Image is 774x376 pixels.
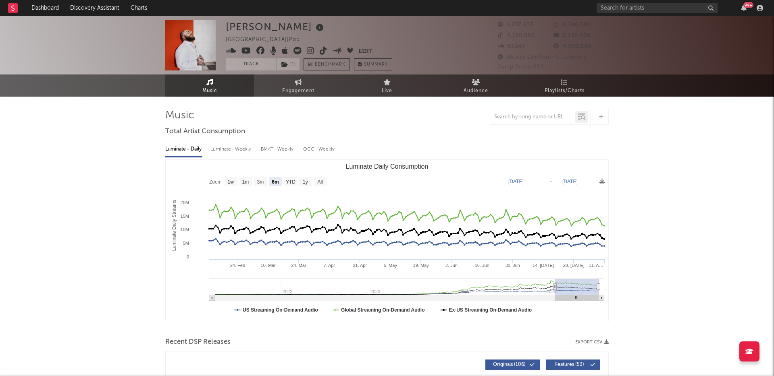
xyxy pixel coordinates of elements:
[230,263,245,268] text: 24. Feb
[490,114,575,120] input: Search by song name or URL
[553,44,591,49] span: 4,900,000
[323,263,335,268] text: 7. Apr
[498,64,544,70] span: Jump Score: 61.1
[272,179,279,185] text: 6m
[254,74,343,97] a: Engagement
[171,200,177,251] text: Luminate Daily Streams
[261,143,295,156] div: BMAT - Weekly
[575,340,609,345] button: Export CSV
[546,359,600,370] button: Features(53)
[209,179,222,185] text: Zoom
[498,44,526,49] span: 83,247
[181,227,189,232] text: 10M
[498,55,587,60] span: 45,435,935 Monthly Listeners
[243,307,318,313] text: US Streaming On-Demand Audio
[384,263,397,268] text: 5. May
[315,60,345,70] span: Benchmark
[353,263,367,268] text: 21. Apr
[317,179,322,185] text: All
[520,74,609,97] a: Playlists/Charts
[304,58,350,70] a: Benchmark
[303,143,335,156] div: OCC - Weekly
[506,263,520,268] text: 30. Jun
[282,86,314,96] span: Engagement
[545,86,585,96] span: Playlists/Charts
[553,22,590,27] span: 8,746,545
[165,127,245,136] span: Total Artist Consumption
[257,179,264,185] text: 3m
[181,200,189,205] text: 20M
[597,3,718,13] input: Search for artists
[202,86,217,96] span: Music
[743,2,753,8] div: 99 +
[741,5,747,11] button: 99+
[475,263,489,268] text: 16. Jun
[166,160,608,321] svg: Luminate Daily Consumption
[165,337,231,347] span: Recent DSP Releases
[533,263,554,268] text: 14. [DATE]
[165,74,254,97] a: Music
[553,33,591,38] span: 5,930,000
[589,263,603,268] text: 11. A…
[498,22,533,27] span: 5,237,673
[551,362,588,367] span: Features ( 53 )
[346,163,429,170] text: Luminate Daily Consumption
[563,263,585,268] text: 28. [DATE]
[276,58,300,70] span: ( 1 )
[210,143,253,156] div: Luminate - Weekly
[431,74,520,97] a: Audience
[364,62,388,67] span: Summary
[286,179,295,185] text: YTD
[508,179,524,184] text: [DATE]
[187,254,189,259] text: 0
[226,58,276,70] button: Track
[226,35,309,45] div: [GEOGRAPHIC_DATA] | Pop
[382,86,392,96] span: Live
[464,86,488,96] span: Audience
[343,74,431,97] a: Live
[303,179,308,185] text: 1y
[228,179,234,185] text: 1w
[498,33,535,38] span: 9,100,000
[261,263,276,268] text: 10. Mar
[445,263,458,268] text: 2. Jun
[277,58,300,70] button: (1)
[242,179,249,185] text: 1m
[413,263,429,268] text: 19. May
[341,307,425,313] text: Global Streaming On-Demand Audio
[165,143,202,156] div: Luminate - Daily
[485,359,540,370] button: Originals(106)
[354,58,392,70] button: Summary
[549,179,553,184] text: →
[491,362,528,367] span: Originals ( 106 )
[449,307,532,313] text: Ex-US Streaming On-Demand Audio
[181,214,189,219] text: 15M
[291,263,306,268] text: 24. Mar
[562,179,578,184] text: [DATE]
[226,20,326,33] div: [PERSON_NAME]
[183,241,189,246] text: 5M
[358,47,373,57] button: Edit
